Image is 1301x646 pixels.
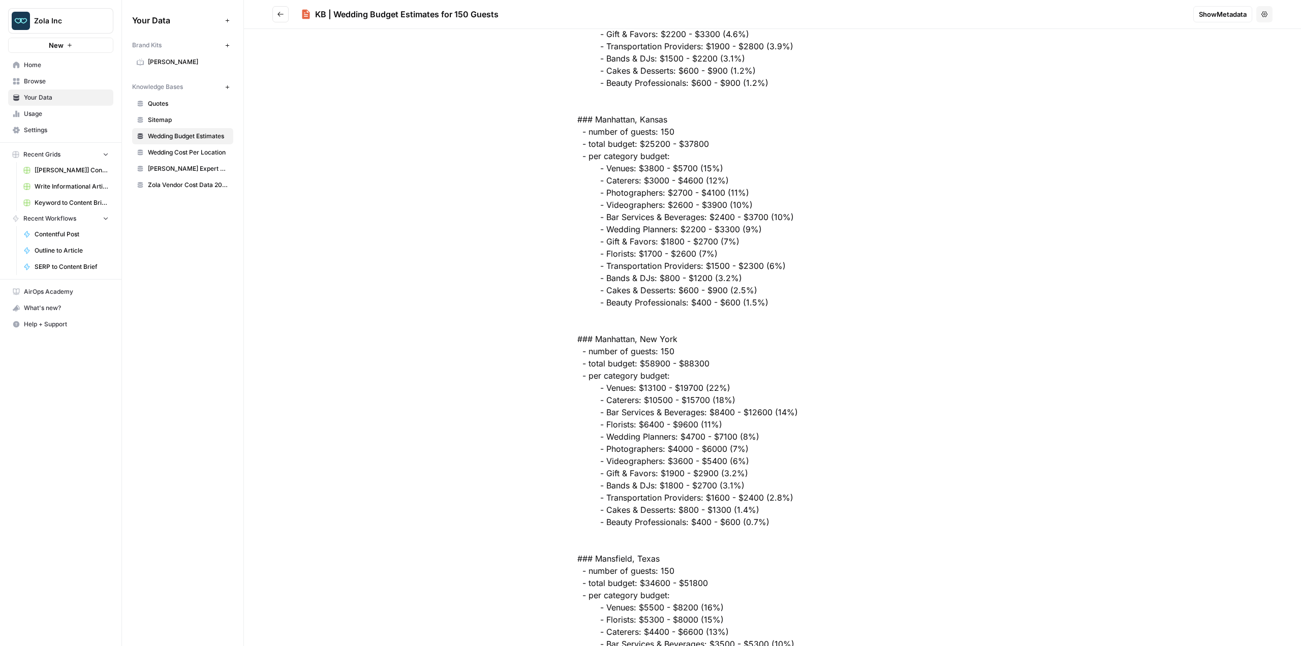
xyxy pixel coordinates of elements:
[1199,9,1247,19] span: Show Metadata
[8,8,113,34] button: Workspace: Zola Inc
[148,132,229,141] span: Wedding Budget Estimates
[315,8,499,20] div: KB | Wedding Budget Estimates for 150 Guests
[132,96,233,112] a: Quotes
[132,144,233,161] a: Wedding Cost Per Location
[23,150,60,159] span: Recent Grids
[19,178,113,195] a: Write Informational Article
[148,57,229,67] span: [PERSON_NAME]
[8,106,113,122] a: Usage
[23,214,76,223] span: Recent Workflows
[35,166,109,175] span: [[PERSON_NAME]] Content Creation
[148,148,229,157] span: Wedding Cost Per Location
[148,115,229,125] span: Sitemap
[8,147,113,162] button: Recent Grids
[8,38,113,53] button: New
[24,287,109,296] span: AirOps Academy
[24,60,109,70] span: Home
[24,126,109,135] span: Settings
[272,6,289,22] button: Go back
[8,89,113,106] a: Your Data
[132,161,233,177] a: [PERSON_NAME] Expert Advice Articles
[132,41,162,50] span: Brand Kits
[148,164,229,173] span: [PERSON_NAME] Expert Advice Articles
[9,300,113,316] div: What's new?
[19,259,113,275] a: SERP to Content Brief
[24,320,109,329] span: Help + Support
[1193,6,1252,22] button: ShowMetadata
[132,14,221,26] span: Your Data
[19,242,113,259] a: Outline to Article
[132,54,233,70] a: [PERSON_NAME]
[132,177,233,193] a: Zola Vendor Cost Data 2025
[8,211,113,226] button: Recent Workflows
[35,182,109,191] span: Write Informational Article
[19,195,113,211] a: Keyword to Content Brief Grid
[35,246,109,255] span: Outline to Article
[19,162,113,178] a: [[PERSON_NAME]] Content Creation
[132,112,233,128] a: Sitemap
[132,82,183,91] span: Knowledge Bases
[24,93,109,102] span: Your Data
[19,226,113,242] a: Contentful Post
[132,128,233,144] a: Wedding Budget Estimates
[24,77,109,86] span: Browse
[148,99,229,108] span: Quotes
[148,180,229,190] span: Zola Vendor Cost Data 2025
[35,198,109,207] span: Keyword to Content Brief Grid
[8,284,113,300] a: AirOps Academy
[49,40,64,50] span: New
[8,122,113,138] a: Settings
[8,300,113,316] button: What's new?
[8,57,113,73] a: Home
[35,262,109,271] span: SERP to Content Brief
[24,109,109,118] span: Usage
[34,16,96,26] span: Zola Inc
[8,73,113,89] a: Browse
[8,316,113,332] button: Help + Support
[12,12,30,30] img: Zola Inc Logo
[35,230,109,239] span: Contentful Post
